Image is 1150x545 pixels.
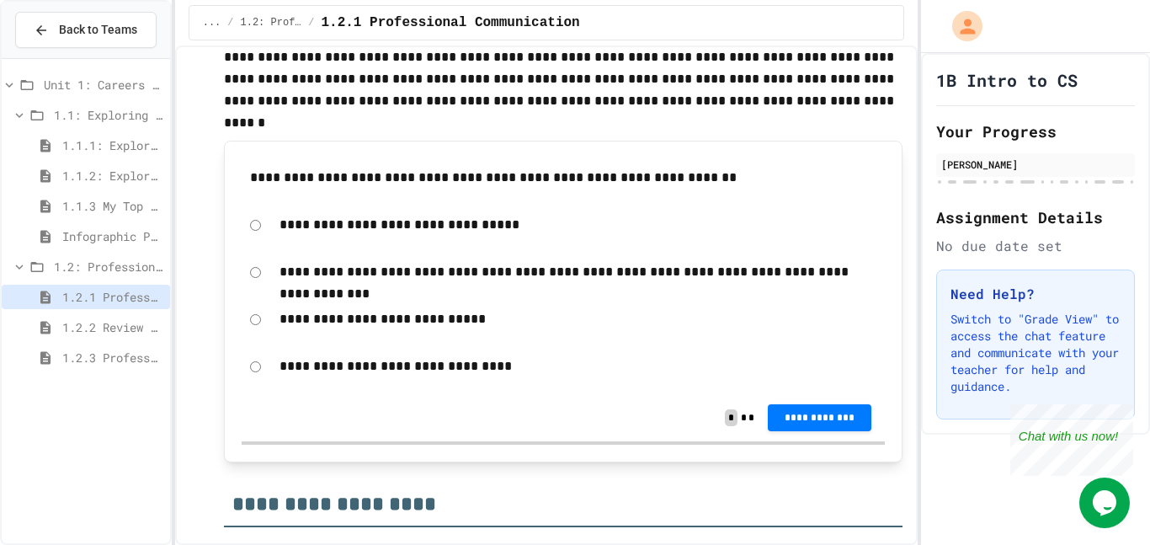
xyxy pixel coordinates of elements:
span: Unit 1: Careers & Professionalism [44,76,163,94]
h3: Need Help? [950,284,1121,304]
span: 1.2: Professional Communication [241,16,302,29]
span: 1.1.2: Exploring CS Careers - Review [62,167,163,184]
div: [PERSON_NAME] [941,157,1130,172]
span: Back to Teams [59,21,137,39]
iframe: chat widget [1010,404,1133,476]
span: ... [203,16,221,29]
h2: Your Progress [936,120,1135,143]
span: / [308,16,314,29]
h2: Assignment Details [936,206,1135,229]
span: 1.2.3 Professional Communication Challenge [62,349,163,366]
span: 1.2.1 Professional Communication [321,13,579,33]
iframe: chat widget [1079,478,1133,528]
h1: 1B Intro to CS [936,68,1078,92]
span: Infographic Project: Your favorite CS [62,227,163,245]
span: 1.2: Professional Communication [54,258,163,275]
span: 1.1.3 My Top 3 CS Careers! [62,197,163,215]
span: 1.2.2 Review - Professional Communication [62,318,163,336]
div: My Account [934,7,987,45]
p: Switch to "Grade View" to access the chat feature and communicate with your teacher for help and ... [950,311,1121,395]
span: / [227,16,233,29]
span: 1.1: Exploring CS Careers [54,106,163,124]
div: No due date set [936,236,1135,256]
button: Back to Teams [15,12,157,48]
span: 1.2.1 Professional Communication [62,288,163,306]
span: 1.1.1: Exploring CS Careers [62,136,163,154]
